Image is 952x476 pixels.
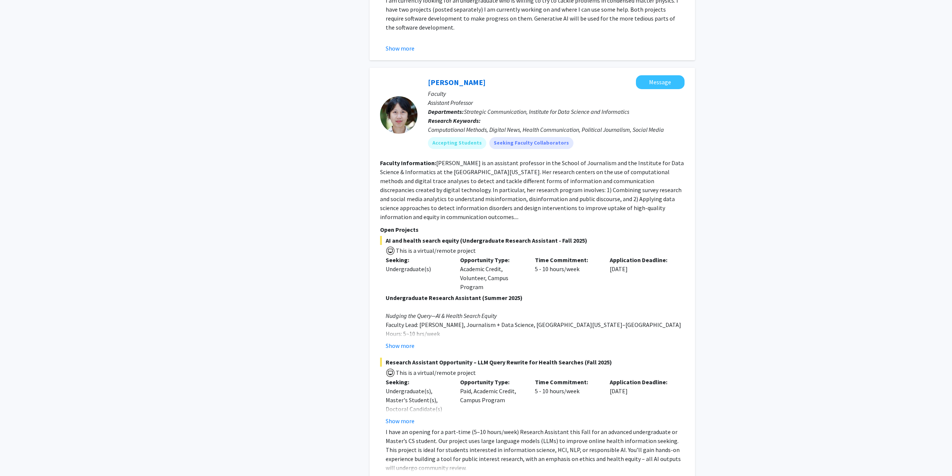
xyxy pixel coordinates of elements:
div: 5 - 10 hours/week [529,255,604,291]
p: Time Commitment: [535,378,599,386]
em: Nudging the Query—AI & Health Search Equity [386,312,497,319]
div: Undergraduate(s), Master's Student(s), Doctoral Candidate(s) (PhD, MD, DMD, PharmD, etc.) [386,386,449,431]
div: Paid, Academic Credit, Campus Program [454,378,529,425]
div: Academic Credit, Volunteer, Campus Program [454,255,529,291]
span: Strategic Communication, Institute for Data Science and Informatics [464,108,629,115]
b: Departments: [428,108,464,115]
b: Faculty Information: [380,159,436,167]
p: I have an opening for a part-time (5–10 hours/week) Research Assistant this Fall for an advanced ... [386,427,685,472]
p: Time Commitment: [535,255,599,264]
div: [DATE] [604,255,679,291]
p: Application Deadline: [610,255,673,264]
span: Research Assistant Opportunity – LLM Query Rewrite for Health Searches (Fall 2025) [380,358,685,367]
div: [DATE] [604,378,679,425]
span: Hours: 5~10 hrs/week [386,330,440,337]
div: Computational Methods, Digital News, Health Communication, Political Journalism, Social Media [428,125,685,134]
b: Research Keywords: [428,117,481,124]
button: Message Chau Tong [636,75,685,89]
span: Faculty Lead: [PERSON_NAME], Journalism + Data Science, [GEOGRAPHIC_DATA][US_STATE]–[GEOGRAPHIC_D... [386,321,681,328]
div: Undergraduate(s) [386,264,449,273]
button: Show more [386,341,414,350]
span: AI and health search equity (Undergraduate Research Assistant - Fall 2025) [380,236,685,245]
p: Open Projects [380,225,685,234]
p: Application Deadline: [610,378,673,386]
button: Show more [386,44,414,53]
p: Faculty [428,89,685,98]
p: Seeking: [386,255,449,264]
button: Show more [386,416,414,425]
strong: Undergraduate Research Assistant (Summer 2025) [386,294,523,301]
p: Opportunity Type: [460,255,524,264]
a: [PERSON_NAME] [428,78,486,87]
mat-chip: Seeking Faculty Collaborators [489,137,573,149]
iframe: Chat [6,442,32,470]
p: Seeking: [386,378,449,386]
p: Opportunity Type: [460,378,524,386]
fg-read-more: [PERSON_NAME] is an assistant professor in the School of Journalism and the Institute for Data Sc... [380,159,684,221]
span: This is a virtual/remote project [395,247,476,254]
div: 5 - 10 hours/week [529,378,604,425]
span: This is a virtual/remote project [395,369,476,376]
mat-chip: Accepting Students [428,137,486,149]
p: Assistant Professor [428,98,685,107]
